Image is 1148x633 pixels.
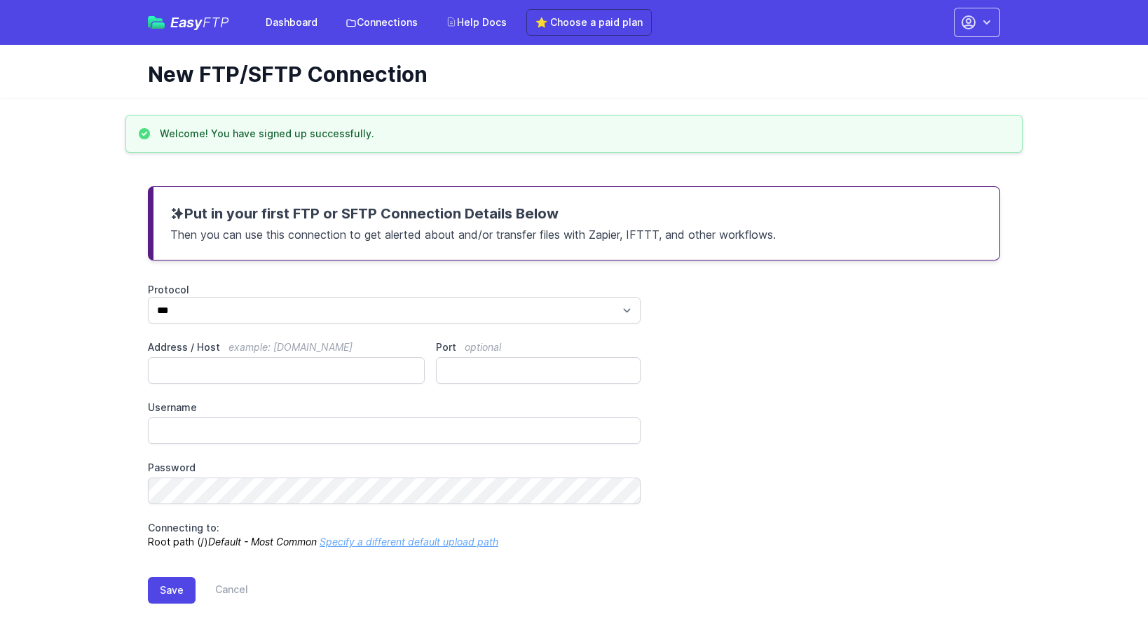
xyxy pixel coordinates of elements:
p: Then you can use this connection to get alerted about and/or transfer files with Zapier, IFTTT, a... [170,223,983,243]
label: Port [436,340,641,354]
span: example: [DOMAIN_NAME] [228,341,353,353]
img: easyftp_logo.png [148,16,165,29]
label: Username [148,401,641,415]
span: FTP [203,14,229,31]
label: Protocol [148,283,641,297]
label: Password [148,461,641,475]
span: Easy [170,15,229,29]
a: Dashboard [257,10,326,35]
a: EasyFTP [148,15,229,29]
label: Address / Host [148,340,425,354]
span: optional [465,341,501,353]
a: Connections [337,10,426,35]
p: Root path (/) [148,521,641,549]
i: Default - Most Common [208,536,317,548]
h3: Put in your first FTP or SFTP Connection Details Below [170,204,983,223]
a: ⭐ Choose a paid plan [526,9,652,36]
button: Save [148,577,196,604]
a: Help Docs [437,10,515,35]
a: Specify a different default upload path [320,536,498,548]
h1: New FTP/SFTP Connection [148,62,989,87]
h3: Welcome! You have signed up successfully. [160,127,374,141]
a: Cancel [196,577,248,604]
span: Connecting to: [148,522,219,534]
